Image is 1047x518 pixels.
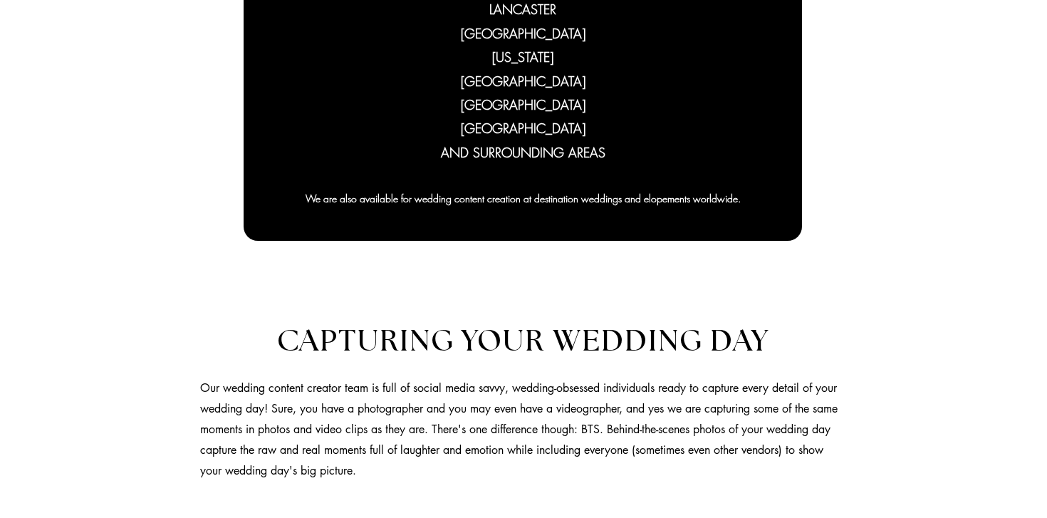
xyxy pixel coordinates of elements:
span: [GEOGRAPHIC_DATA] [US_STATE] [461,25,585,66]
span: LANCASTER [489,1,556,18]
span: We are also available for wedding content creation at destination weddings and elopements worldwide. [306,192,741,205]
span: [GEOGRAPHIC_DATA] [GEOGRAPHIC_DATA] [461,73,585,113]
span: Our wedding content creator team is full of social media savvy, wedding-obsessed individuals read... [200,380,838,477]
span: [GEOGRAPHIC_DATA] AND SURROUNDING AREAS [441,120,605,160]
span: CAPTURING YOUR WEDDING DAY [277,326,769,356]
